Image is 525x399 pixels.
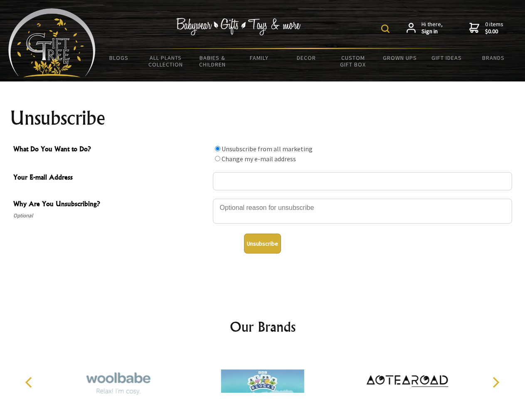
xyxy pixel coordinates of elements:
[213,172,512,190] input: Your E-mail Address
[143,49,190,73] a: All Plants Collection
[13,144,209,156] span: What Do You Want to Do?
[469,21,503,35] a: 0 items$0.00
[10,108,515,128] h1: Unsubscribe
[381,25,389,33] img: product search
[215,146,220,151] input: What Do You Want to Do?
[421,28,443,35] strong: Sign in
[407,21,443,35] a: Hi there,Sign in
[423,49,470,66] a: Gift Ideas
[13,199,209,211] span: Why Are You Unsubscribing?
[96,49,143,66] a: BLOGS
[176,18,301,35] img: Babywear - Gifts - Toys & more
[470,49,517,66] a: Brands
[222,145,313,153] label: Unsubscribe from all marketing
[485,20,503,35] span: 0 items
[283,49,330,66] a: Decor
[213,199,512,224] textarea: Why Are You Unsubscribing?
[17,317,509,337] h2: Our Brands
[8,8,96,77] img: Babyware - Gifts - Toys and more...
[222,155,296,163] label: Change my e-mail address
[189,49,236,73] a: Babies & Children
[330,49,377,73] a: Custom Gift Box
[236,49,283,66] a: Family
[376,49,423,66] a: Grown Ups
[21,373,39,392] button: Previous
[486,373,505,392] button: Next
[13,211,209,221] span: Optional
[215,156,220,161] input: What Do You Want to Do?
[485,28,503,35] strong: $0.00
[421,21,443,35] span: Hi there,
[13,172,209,184] span: Your E-mail Address
[244,234,281,254] button: Unsubscribe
